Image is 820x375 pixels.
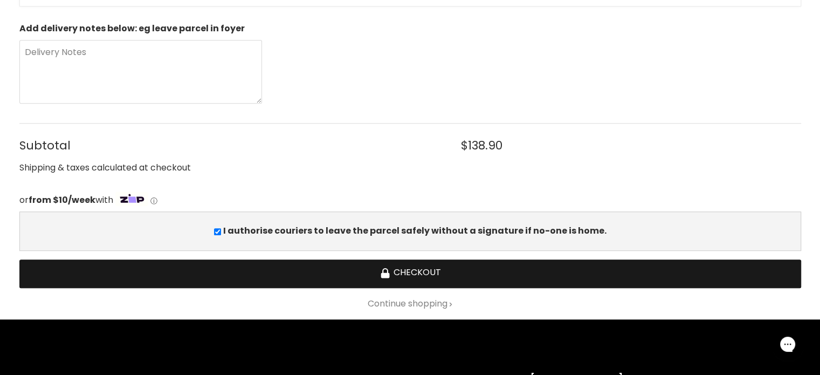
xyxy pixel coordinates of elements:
iframe: Gorgias live chat messenger [766,324,809,364]
div: Shipping & taxes calculated at checkout [19,161,801,175]
strong: from $10/week [29,194,95,206]
button: Checkout [19,260,801,288]
span: or with [19,194,113,206]
span: Subtotal [19,139,439,152]
a: Continue shopping [19,299,801,309]
b: I authorise couriers to leave the parcel safely without a signature if no-one is home. [223,224,607,237]
img: Zip Logo [115,192,149,207]
b: Add delivery notes below: eg leave parcel in foyer [19,22,245,35]
span: $138.90 [461,139,502,152]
